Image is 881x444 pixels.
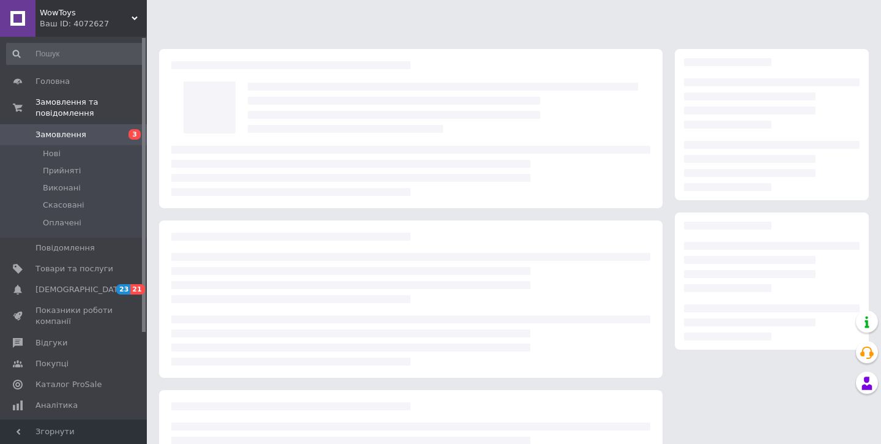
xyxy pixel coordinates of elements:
[43,217,81,228] span: Оплачені
[43,182,81,194] span: Виконані
[35,358,69,369] span: Покупці
[35,97,147,119] span: Замовлення та повідомлення
[43,165,81,176] span: Прийняті
[130,284,144,295] span: 21
[35,263,113,274] span: Товари та послуги
[40,18,147,29] div: Ваш ID: 4072627
[35,243,95,254] span: Повідомлення
[35,284,126,295] span: [DEMOGRAPHIC_DATA]
[43,200,84,211] span: Скасовані
[35,305,113,327] span: Показники роботи компанії
[43,148,61,159] span: Нові
[35,76,70,87] span: Головна
[35,379,102,390] span: Каталог ProSale
[128,129,141,140] span: 3
[35,129,86,140] span: Замовлення
[35,400,78,411] span: Аналітика
[6,43,144,65] input: Пошук
[35,337,67,348] span: Відгуки
[40,7,132,18] span: WowToys
[116,284,130,295] span: 23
